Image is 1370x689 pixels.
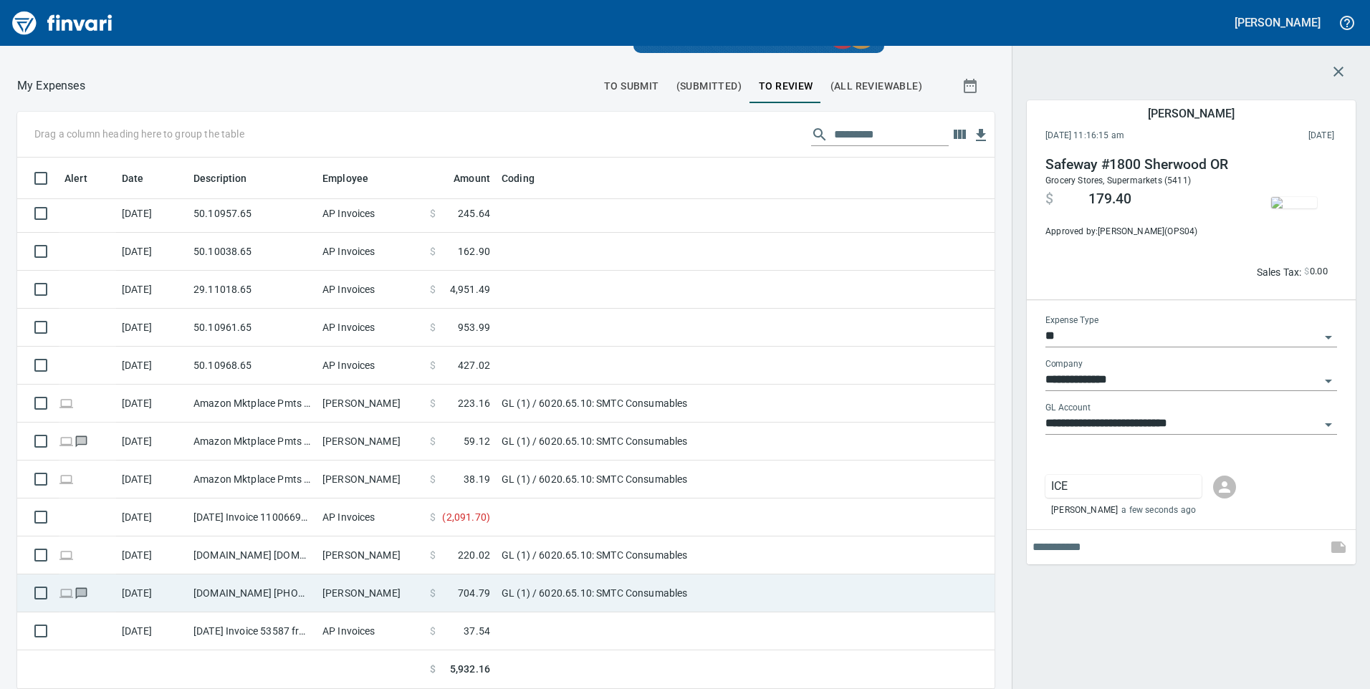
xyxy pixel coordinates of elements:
[193,170,266,187] span: Description
[188,423,317,461] td: Amazon Mktplace Pmts [DOMAIN_NAME][URL] WA
[430,206,436,221] span: $
[116,347,188,385] td: [DATE]
[317,461,424,498] td: [PERSON_NAME]
[116,385,188,423] td: [DATE]
[188,233,317,271] td: 50.10038.65
[1321,54,1356,89] button: Close transaction
[430,320,436,334] span: $
[59,474,74,483] span: Online transaction
[1051,478,1196,495] p: ICE
[450,662,490,677] span: 5,932.16
[430,472,436,486] span: $
[458,206,490,221] span: 245.64
[430,586,436,600] span: $
[496,423,854,461] td: GL (1) / 6020.65.10: SMTC Consumables
[454,170,490,187] span: Amount
[1271,197,1317,208] img: receipts%2Ftapani%2F2025-09-16%2FhHr4pQ9rZQXg0bIVbTbB0Wu9arr1__g6WoBbl9kfTkJRocuPalM_thumb.jpg
[430,358,436,372] span: $
[430,548,436,562] span: $
[1045,360,1083,369] label: Company
[450,282,490,297] span: 4,951.49
[430,282,436,297] span: $
[188,347,317,385] td: 50.10968.65
[317,347,424,385] td: AP Invoices
[1318,327,1338,347] button: Open
[64,170,87,187] span: Alert
[1321,530,1356,564] span: This records your note into the expense. If you would like to send a message to an employee inste...
[1045,225,1238,239] span: Approved by: [PERSON_NAME] ( OPS04 )
[496,574,854,612] td: GL (1) / 6020.65.10: SMTC Consumables
[458,396,490,410] span: 223.16
[458,586,490,600] span: 704.79
[496,385,854,423] td: GL (1) / 6020.65.10: SMTC Consumables
[122,170,144,187] span: Date
[1045,191,1053,208] span: $
[502,170,553,187] span: Coding
[1217,129,1334,143] span: This charge was settled by the merchant and appears on the 2025/09/20 statement.
[188,612,317,650] td: [DATE] Invoice 53587 from Van-port Rigging Inc (1-11072)
[1045,404,1091,413] label: GL Account
[9,6,116,40] img: Finvari
[317,498,424,536] td: AP Invoices
[116,612,188,650] td: [DATE]
[1310,264,1328,280] span: 0.00
[604,77,659,95] span: To Submit
[188,536,317,574] td: [DOMAIN_NAME] [DOMAIN_NAME][URL] WA
[949,69,995,103] button: Show transactions within a particular date range
[1318,415,1338,435] button: Open
[496,536,854,574] td: GL (1) / 6020.65.10: SMTC Consumables
[430,244,436,259] span: $
[1257,265,1302,279] p: Sales Tax:
[116,536,188,574] td: [DATE]
[1148,106,1234,121] h5: [PERSON_NAME]
[464,472,490,486] span: 38.19
[464,434,490,448] span: 59.12
[317,233,424,271] td: AP Invoices
[1045,475,1202,498] div: Click for options
[430,434,436,448] span: $
[458,358,490,372] span: 427.02
[317,195,424,233] td: AP Invoices
[188,574,317,612] td: [DOMAIN_NAME] [PHONE_NUMBER] [GEOGRAPHIC_DATA]
[1051,503,1118,518] span: [PERSON_NAME]
[676,77,742,95] span: (Submitted)
[1121,503,1196,518] span: a few seconds ago
[464,624,490,638] span: 37.54
[830,77,922,95] span: (All Reviewable)
[1045,317,1098,325] label: Expense Type
[188,271,317,309] td: 29.11018.65
[74,588,89,597] span: Has messages
[188,309,317,347] td: 50.10961.65
[1235,15,1321,30] h5: [PERSON_NAME]
[502,170,535,187] span: Coding
[317,385,424,423] td: [PERSON_NAME]
[435,170,490,187] span: Amount
[1045,129,1217,143] span: [DATE] 11:16:15 am
[188,195,317,233] td: 50.10957.65
[317,612,424,650] td: AP Invoices
[317,309,424,347] td: AP Invoices
[59,398,74,408] span: Online transaction
[1045,175,1191,185] span: Grocery Stores, Supermarkets (5411)
[949,124,970,145] button: Choose columns to display
[430,662,436,677] span: $
[496,461,854,498] td: GL (1) / 6020.65.10: SMTC Consumables
[116,423,188,461] td: [DATE]
[458,244,490,259] span: 162.90
[430,624,436,638] span: $
[17,77,85,95] p: My Expenses
[59,588,74,597] span: Online transaction
[1045,156,1238,173] h4: Safeway #1800 Sherwood OR
[317,423,424,461] td: [PERSON_NAME]
[317,271,424,309] td: AP Invoices
[322,170,368,187] span: Employee
[59,436,74,445] span: Online transaction
[1304,264,1328,280] span: AI confidence: 99.0%
[116,233,188,271] td: [DATE]
[116,309,188,347] td: [DATE]
[317,536,424,574] td: [PERSON_NAME]
[116,574,188,612] td: [DATE]
[1088,191,1131,208] span: 179.40
[1231,11,1324,34] button: [PERSON_NAME]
